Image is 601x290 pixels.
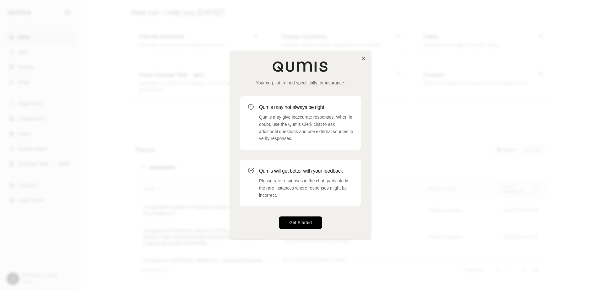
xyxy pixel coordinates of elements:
h3: Qumis will get better with your feedback [259,167,353,175]
p: Your co-pilot trained specifically for insurance. [240,80,361,86]
button: Get Started [279,217,322,229]
p: Qumis may give inaccurate responses. When in doubt, use the Qumis Clerk chat to ask additional qu... [259,114,353,142]
h3: Qumis may not always be right [259,104,353,111]
p: Please rate responses in the chat, particularly the rare instances where responses might be incor... [259,177,353,199]
img: Qumis Logo [272,61,329,72]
